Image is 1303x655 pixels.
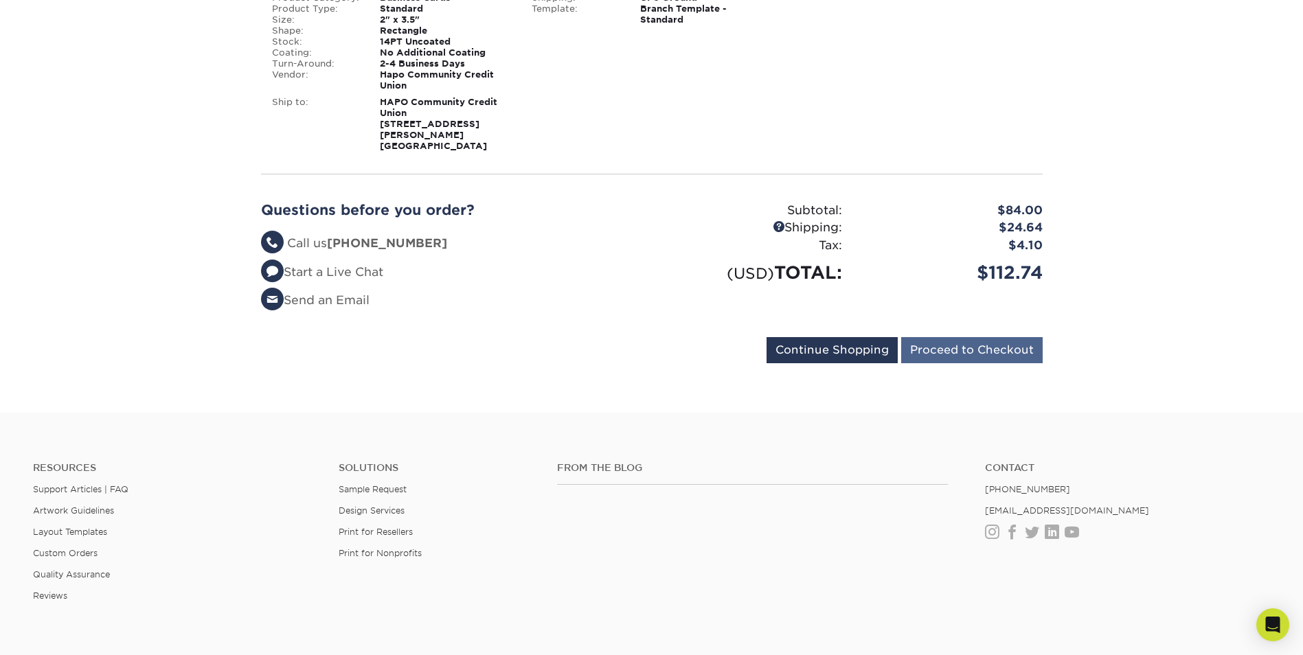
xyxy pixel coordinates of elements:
[1256,608,1289,641] div: Open Intercom Messenger
[852,202,1053,220] div: $84.00
[985,462,1270,474] a: Contact
[261,265,383,279] a: Start a Live Chat
[261,293,370,307] a: Send an Email
[852,219,1053,237] div: $24.64
[652,202,852,220] div: Subtotal:
[370,14,521,25] div: 2" x 3.5"
[262,58,370,69] div: Turn-Around:
[262,25,370,36] div: Shape:
[33,527,107,537] a: Layout Templates
[380,97,497,151] strong: HAPO Community Credit Union [STREET_ADDRESS][PERSON_NAME] [GEOGRAPHIC_DATA]
[327,236,447,250] strong: [PHONE_NUMBER]
[652,219,852,237] div: Shipping:
[261,235,642,253] li: Call us
[370,25,521,36] div: Rectangle
[652,260,852,286] div: TOTAL:
[33,569,110,579] a: Quality Assurance
[33,590,67,601] a: Reviews
[33,462,318,474] h4: Resources
[33,548,98,558] a: Custom Orders
[262,3,370,14] div: Product Type:
[370,36,521,47] div: 14PT Uncoated
[370,3,521,14] div: Standard
[339,505,405,516] a: Design Services
[262,69,370,91] div: Vendor:
[557,462,948,474] h4: From the Blog
[852,237,1053,255] div: $4.10
[727,264,774,282] small: (USD)
[339,484,407,494] a: Sample Request
[33,505,114,516] a: Artwork Guidelines
[521,3,630,25] div: Template:
[370,69,521,91] div: Hapo Community Credit Union
[852,260,1053,286] div: $112.74
[339,462,536,474] h4: Solutions
[262,36,370,47] div: Stock:
[901,337,1043,363] input: Proceed to Checkout
[370,47,521,58] div: No Additional Coating
[985,484,1070,494] a: [PHONE_NUMBER]
[262,47,370,58] div: Coating:
[262,97,370,152] div: Ship to:
[652,237,852,255] div: Tax:
[339,548,422,558] a: Print for Nonprofits
[261,202,642,218] h2: Questions before you order?
[985,505,1149,516] a: [EMAIL_ADDRESS][DOMAIN_NAME]
[33,484,128,494] a: Support Articles | FAQ
[262,14,370,25] div: Size:
[370,58,521,69] div: 2-4 Business Days
[630,3,782,25] div: Branch Template - Standard
[767,337,898,363] input: Continue Shopping
[339,527,413,537] a: Print for Resellers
